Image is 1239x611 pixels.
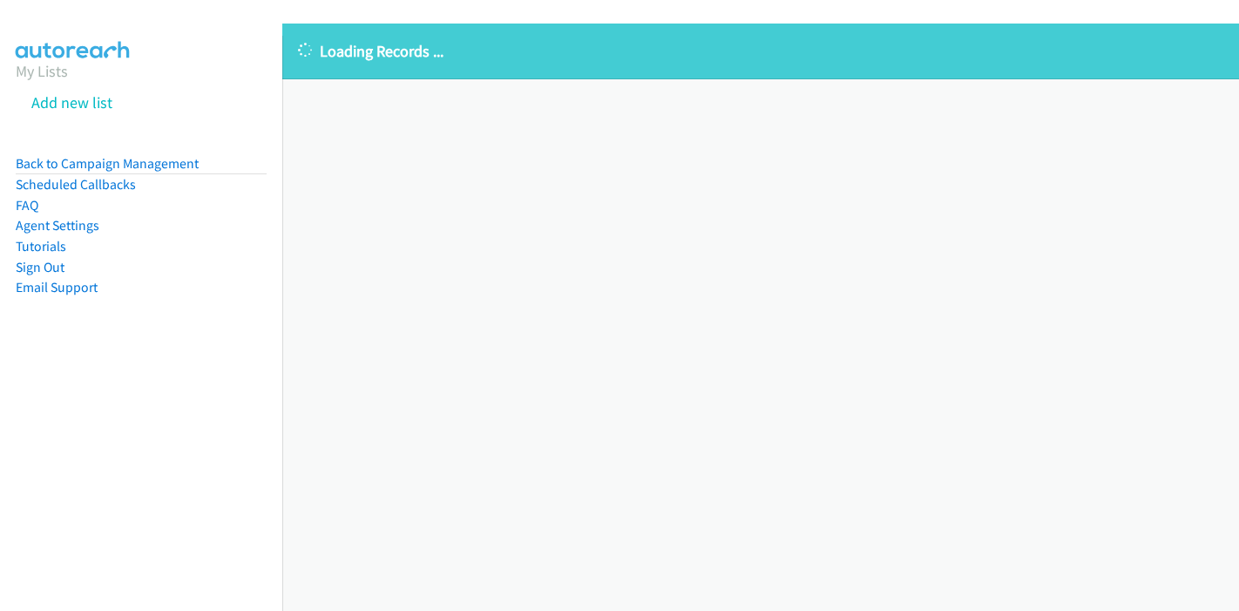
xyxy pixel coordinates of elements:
[16,259,64,275] a: Sign Out
[31,92,112,112] a: Add new list
[16,197,38,214] a: FAQ
[298,39,1223,63] p: Loading Records ...
[16,61,68,81] a: My Lists
[16,279,98,295] a: Email Support
[16,217,99,234] a: Agent Settings
[16,238,66,255] a: Tutorials
[16,176,136,193] a: Scheduled Callbacks
[16,155,199,172] a: Back to Campaign Management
